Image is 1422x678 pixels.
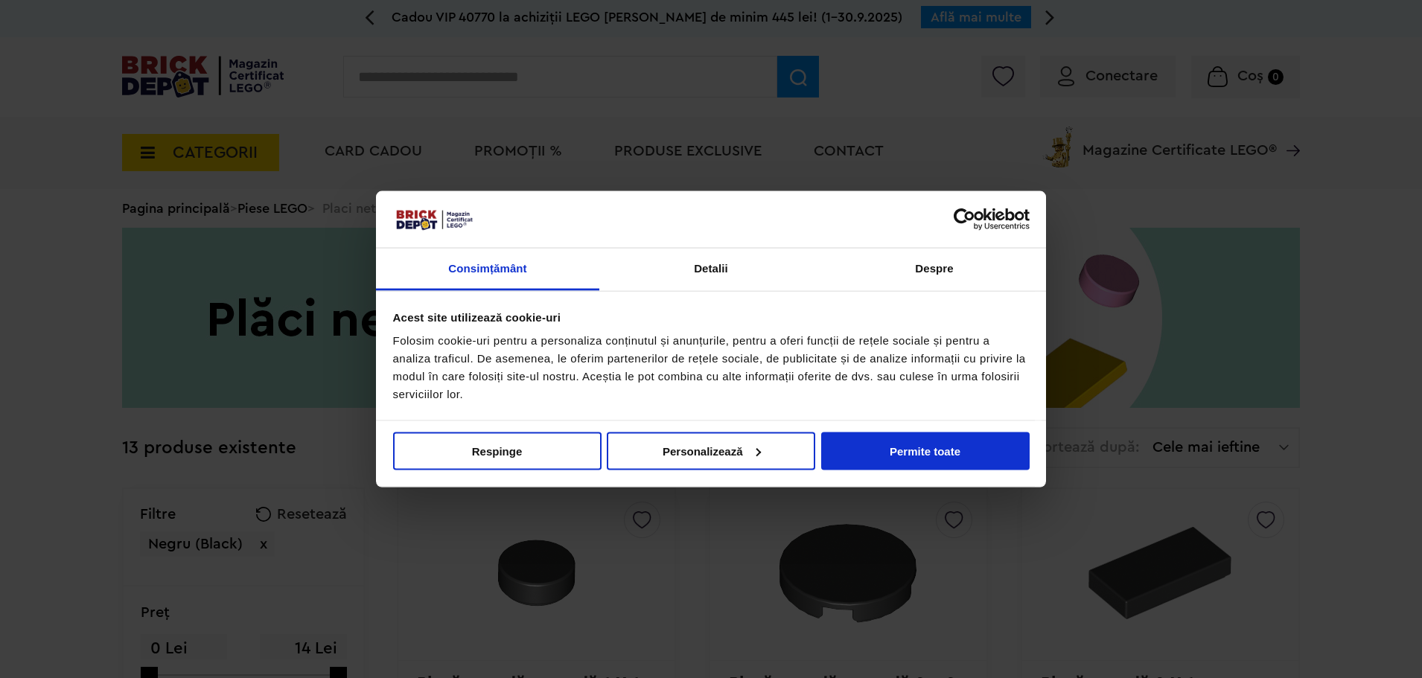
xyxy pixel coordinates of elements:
a: Consimțământ [376,249,599,291]
img: siglă [393,208,475,231]
button: Respinge [393,432,602,470]
button: Permite toate [821,432,1030,470]
a: Usercentrics Cookiebot - opens in a new window [899,208,1030,230]
button: Personalizează [607,432,815,470]
a: Detalii [599,249,823,291]
div: Acest site utilizează cookie-uri [393,308,1030,326]
div: Folosim cookie-uri pentru a personaliza conținutul și anunțurile, pentru a oferi funcții de rețel... [393,332,1030,403]
a: Despre [823,249,1046,291]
